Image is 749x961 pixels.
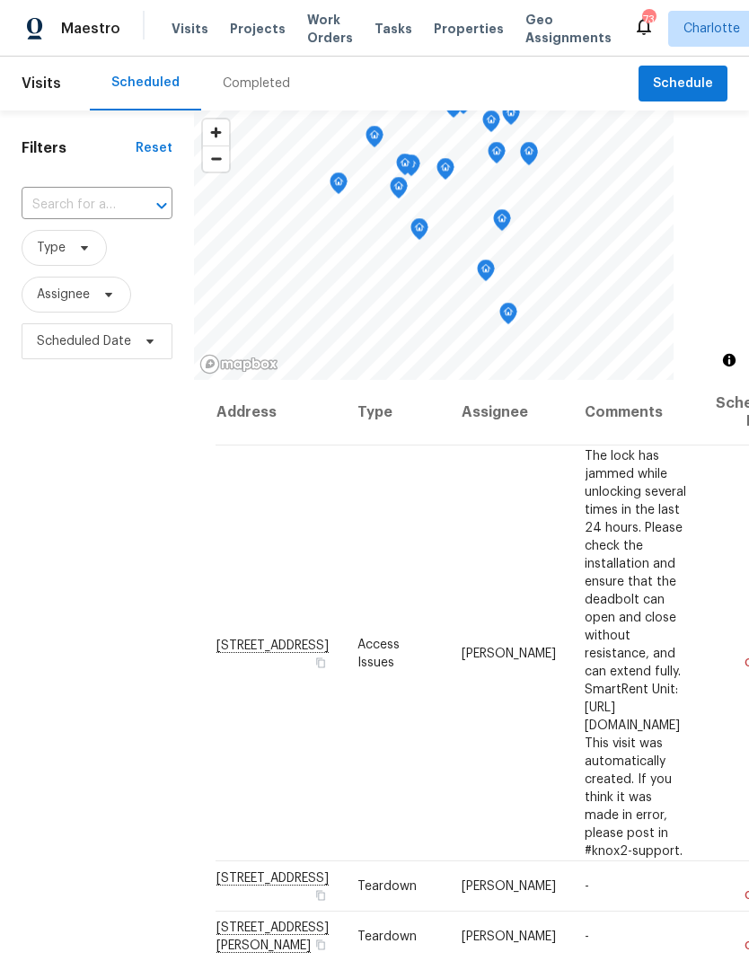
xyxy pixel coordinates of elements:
[396,154,414,181] div: Map marker
[37,332,131,350] span: Scheduled Date
[374,22,412,35] span: Tasks
[436,158,454,186] div: Map marker
[390,177,408,205] div: Map marker
[149,193,174,218] button: Open
[343,380,447,445] th: Type
[172,20,208,38] span: Visits
[330,172,348,200] div: Map marker
[462,880,556,893] span: [PERSON_NAME]
[639,66,727,102] button: Schedule
[570,380,701,445] th: Comments
[230,20,286,38] span: Projects
[223,75,290,93] div: Completed
[410,218,428,246] div: Map marker
[357,930,417,943] span: Teardown
[447,380,570,445] th: Assignee
[585,880,589,893] span: -
[525,11,612,47] span: Geo Assignments
[482,110,500,138] div: Map marker
[366,126,383,154] div: Map marker
[203,119,229,145] button: Zoom in
[61,20,120,38] span: Maestro
[462,647,556,659] span: [PERSON_NAME]
[194,110,674,380] canvas: Map
[313,654,329,670] button: Copy Address
[37,286,90,304] span: Assignee
[357,638,400,668] span: Access Issues
[22,64,61,103] span: Visits
[111,74,180,92] div: Scheduled
[462,930,556,943] span: [PERSON_NAME]
[642,11,655,29] div: 73
[493,209,511,237] div: Map marker
[718,349,740,371] button: Toggle attribution
[357,880,417,893] span: Teardown
[22,139,136,157] h1: Filters
[488,142,506,170] div: Map marker
[313,887,329,904] button: Copy Address
[477,260,495,287] div: Map marker
[499,303,517,331] div: Map marker
[683,20,740,38] span: Charlotte
[203,145,229,172] button: Zoom out
[724,350,735,370] span: Toggle attribution
[199,354,278,375] a: Mapbox homepage
[585,449,686,857] span: The lock has jammed while unlocking several times in the last 24 hours. Please check the installa...
[502,103,520,131] div: Map marker
[307,11,353,47] span: Work Orders
[313,937,329,953] button: Copy Address
[585,930,589,943] span: -
[434,20,504,38] span: Properties
[37,239,66,257] span: Type
[22,191,122,219] input: Search for an address...
[136,139,172,157] div: Reset
[216,380,343,445] th: Address
[653,73,713,95] span: Schedule
[520,142,538,170] div: Map marker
